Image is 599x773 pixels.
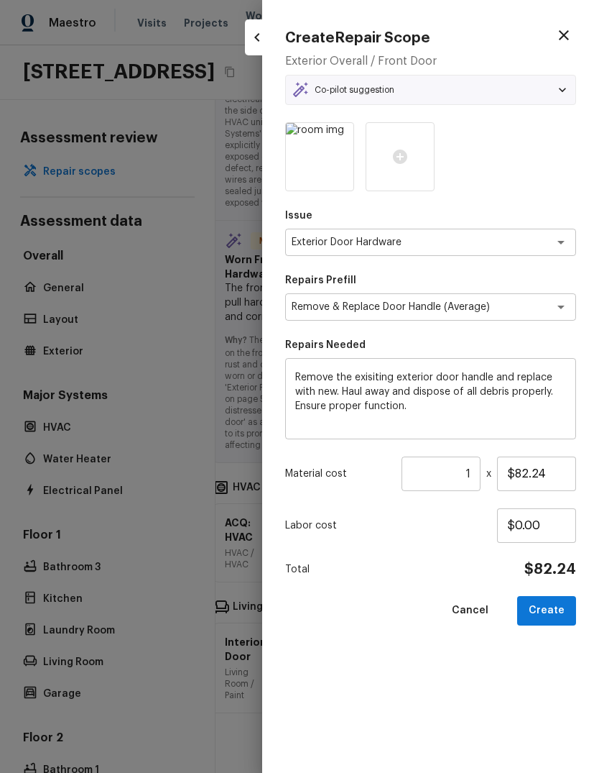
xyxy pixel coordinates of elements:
button: Create [517,596,576,626]
button: Open [551,297,571,317]
h4: $82.24 [524,560,576,579]
textarea: Remove the exisiting exterior door handle and replace with new. Haul away and dispose of all debr... [295,370,566,428]
p: Total [285,562,310,577]
div: x [285,457,576,491]
p: Repairs Needed [285,338,576,352]
p: Repairs Prefill [285,273,576,288]
textarea: Exterior Door Hardware [292,235,529,250]
p: Co-pilot suggestion [315,84,394,96]
h4: Create Repair Scope [285,29,430,47]
p: Labor cost [285,518,497,533]
img: room img [286,123,353,191]
button: Cancel [440,596,500,626]
p: Issue [285,209,576,223]
button: Open [551,232,571,252]
textarea: Remove & Replace Door Handle (Average) [292,300,529,314]
p: Material cost [285,467,396,481]
h5: Exterior Overall / Front Door [285,53,576,69]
